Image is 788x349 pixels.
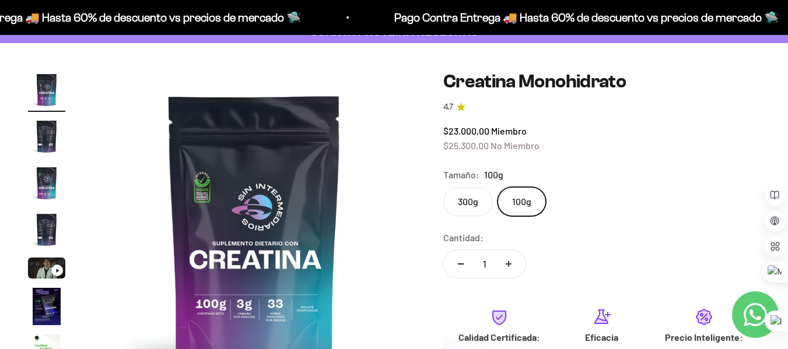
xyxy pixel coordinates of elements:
span: $25.300,00 [443,140,489,151]
img: Creatina Monohidrato [28,288,65,325]
a: 4.74.7 de 5.0 estrellas [443,101,760,114]
img: Creatina Monohidrato [28,71,65,108]
p: Pago Contra Entrega 🚚 Hasta 60% de descuento vs precios de mercado 🛸 [387,8,771,27]
button: Ir al artículo 6 [28,288,65,329]
button: Reducir cantidad [444,250,478,278]
img: Creatina Monohidrato [28,118,65,155]
button: Aumentar cantidad [492,250,526,278]
h1: Creatina Monohidrato [443,71,760,91]
legend: Tamaño: [443,167,479,182]
span: Miembro [491,125,527,136]
button: Ir al artículo 1 [28,71,65,112]
span: 4.7 [443,101,453,114]
strong: Precio Inteligente: [665,332,743,343]
button: Ir al artículo 5 [28,258,65,282]
button: Ir al artículo 4 [28,211,65,252]
strong: Calidad Certificada: [458,332,540,343]
span: $23.000,00 [443,125,489,136]
img: Creatina Monohidrato [28,211,65,248]
button: Ir al artículo 2 [28,118,65,158]
span: No Miembro [491,140,540,151]
label: Cantidad: [443,230,484,245]
button: Ir al artículo 3 [28,164,65,205]
img: Creatina Monohidrato [28,164,65,202]
span: 100g [484,167,503,182]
